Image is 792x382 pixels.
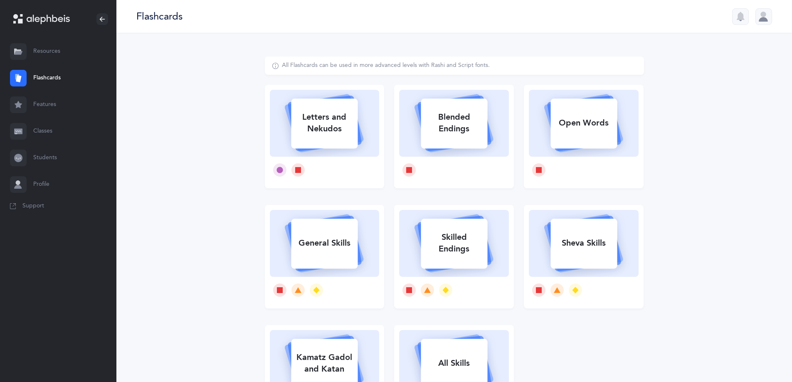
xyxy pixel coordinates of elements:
[291,347,358,380] div: Kamatz Gadol and Katan
[550,112,617,134] div: Open Words
[282,62,490,70] div: All Flashcards can be used in more advanced levels with Rashi and Script fonts.
[291,232,358,254] div: General Skills
[421,352,487,374] div: All Skills
[291,106,358,140] div: Letters and Nekudos
[421,106,487,140] div: Blended Endings
[136,10,183,23] div: Flashcards
[22,202,44,210] span: Support
[550,232,617,254] div: Sheva Skills
[421,227,487,260] div: Skilled Endings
